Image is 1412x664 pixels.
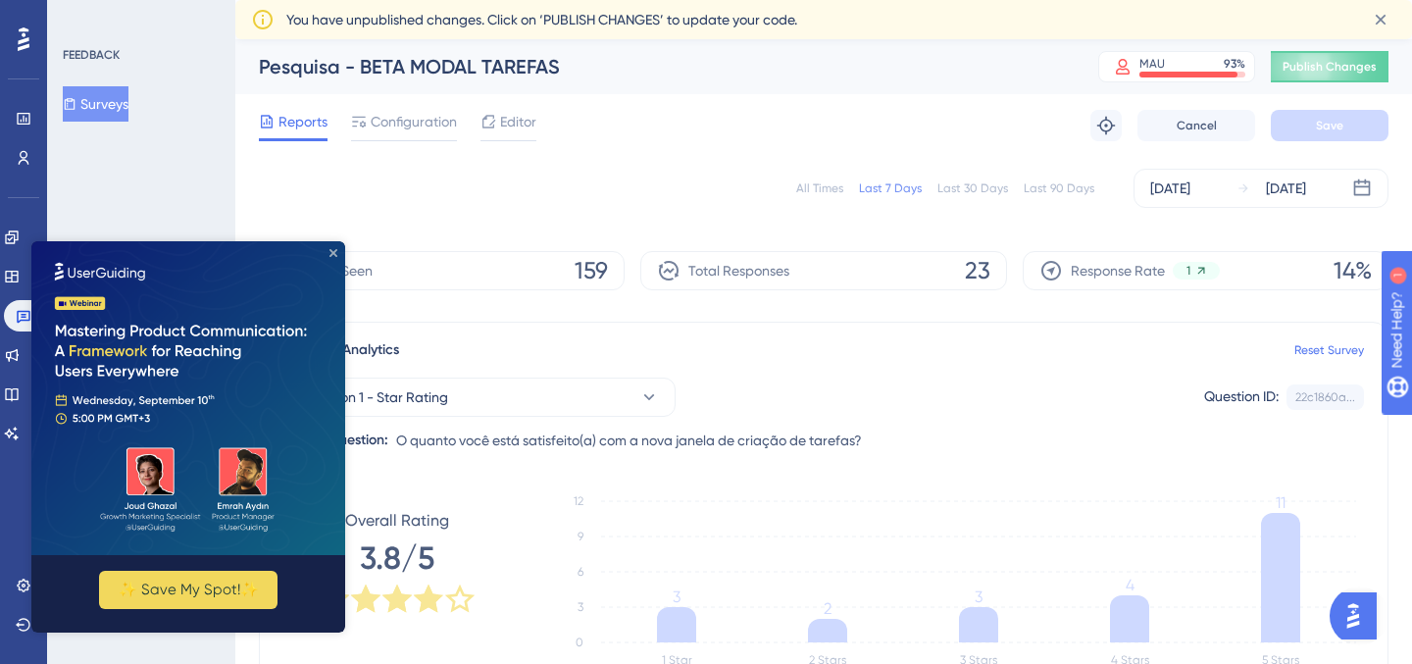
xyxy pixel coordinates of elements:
tspan: 9 [578,530,583,543]
button: Question 1 - Star Rating [283,378,676,417]
span: Response Rate [1071,259,1165,282]
div: FEEDBACK [63,47,120,63]
span: 23 [965,255,990,286]
div: 1 [136,10,142,26]
div: Last 30 Days [937,180,1008,196]
iframe: UserGuiding AI Assistant Launcher [1330,587,1388,645]
tspan: 2 [824,599,832,618]
button: Surveys [63,86,128,122]
span: Configuration [371,110,457,133]
div: [DATE] [1150,177,1190,200]
tspan: 4 [1126,576,1135,594]
span: Total Responses [688,259,789,282]
span: Editor [500,110,536,133]
tspan: 12 [574,494,583,508]
button: Cancel [1137,110,1255,141]
div: Pesquisa - BETA MODAL TAREFAS [259,53,1049,80]
div: Last 7 Days [859,180,922,196]
tspan: 0 [576,636,583,649]
span: Reports [278,110,328,133]
tspan: 6 [578,565,583,579]
div: 22c1860a... [1295,389,1355,405]
button: Publish Changes [1271,51,1388,82]
div: [DATE] [1266,177,1306,200]
span: Save [1316,118,1343,133]
span: 1 [1186,263,1190,279]
div: Last 90 Days [1024,180,1094,196]
tspan: 3 [975,587,983,606]
tspan: 11 [1276,493,1286,512]
span: Overall Rating [345,509,449,533]
span: Cancel [1177,118,1217,133]
span: Publish Changes [1283,59,1377,75]
span: Need Help? [46,5,123,28]
div: Close Preview [298,8,306,16]
span: O quanto você está satisfeito(a) com a nova janela de criação de tarefas? [396,429,862,452]
tspan: 3 [578,600,583,614]
div: Question ID: [1204,384,1279,410]
tspan: 3 [673,587,681,606]
span: 14% [1334,255,1372,286]
button: Save [1271,110,1388,141]
button: ✨ Save My Spot!✨ [68,330,246,368]
a: Reset Survey [1294,342,1364,358]
span: Question 1 - Star Rating [300,385,448,409]
div: 93 % [1224,56,1245,72]
span: 3.8/5 [360,536,434,580]
span: 159 [575,255,608,286]
span: You have unpublished changes. Click on ‘PUBLISH CHANGES’ to update your code. [286,8,797,31]
div: MAU [1139,56,1165,72]
div: All Times [796,180,843,196]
